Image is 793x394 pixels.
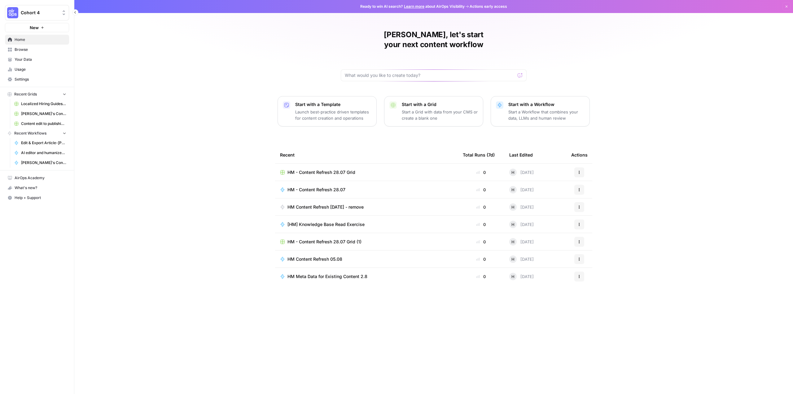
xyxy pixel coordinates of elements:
a: HM - Content Refresh 28.07 Grid [280,169,453,175]
button: Start with a WorkflowStart a Workflow that combines your data, LLMs and human review [491,96,590,126]
div: 0 [463,204,499,210]
div: [DATE] [509,221,534,228]
div: 0 [463,273,499,280]
button: Recent Workflows [5,129,69,138]
button: What's new? [5,183,69,193]
span: Recent Grids [14,91,37,97]
div: [DATE] [509,203,534,211]
span: Edit & Export Article-[PERSON_NAME] [21,140,66,146]
span: Home [15,37,66,42]
span: AirOps Academy [15,175,66,181]
div: [DATE] [509,169,534,176]
div: What's new? [5,183,69,193]
div: 0 [463,187,499,193]
span: H [511,187,515,193]
div: 0 [463,221,499,228]
a: Browse [5,45,69,55]
h1: [PERSON_NAME], let's start your next content workflow [341,30,527,50]
span: HM - Content Refresh 28.07 Grid (1) [287,239,361,245]
div: Actions [571,146,588,163]
button: New [5,23,69,32]
a: HM Content Refresh 05.08 [280,256,453,262]
div: [DATE] [509,273,534,280]
p: Start with a Template [295,101,371,108]
span: Recent Workflows [14,131,46,136]
span: [PERSON_NAME]'s Content Writer Grid [21,111,66,117]
span: Ready to win AI search? about AirOps Visibility [360,4,465,9]
a: Settings [5,74,69,84]
div: Last Edited [509,146,533,163]
p: Start a Workflow that combines your data, LLMs and human review [508,109,585,121]
a: [PERSON_NAME]'s Content Writer [11,158,69,168]
span: H [511,204,515,210]
span: Actions early access [470,4,507,9]
a: HM - Content Refresh 28.07 [280,187,453,193]
span: H [511,239,515,245]
button: Recent Grids [5,90,69,99]
span: Settings [15,77,66,82]
a: Usage [5,64,69,74]
span: H [511,169,515,175]
a: [PERSON_NAME]'s Content Writer Grid [11,109,69,119]
a: AirOps Academy [5,173,69,183]
span: H [511,256,515,262]
span: H [511,221,515,228]
div: [DATE] [509,255,534,263]
div: 0 [463,256,499,262]
div: Recent [280,146,453,163]
span: [PERSON_NAME]'s Content Writer [21,160,66,166]
span: H [511,273,515,280]
span: Usage [15,67,66,72]
span: Content edit to publishing: Writer draft-> Brand alignment edits-> Human review-> Add internal an... [21,121,66,126]
a: HM Content Refresh [DATE] - remove [280,204,453,210]
a: Content edit to publishing: Writer draft-> Brand alignment edits-> Human review-> Add internal an... [11,119,69,129]
input: What would you like to create today? [345,72,515,78]
span: New [30,24,39,31]
a: HM Meta Data for Existing Content 2.8 [280,273,453,280]
a: Learn more [404,4,424,9]
span: HM Content Refresh 05.08 [287,256,342,262]
span: HM Content Refresh [DATE] - remove [287,204,364,210]
span: Help + Support [15,195,66,201]
a: AI editor and humanizer - review before publish [PB] [11,148,69,158]
img: Cohort 4 Logo [7,7,18,18]
span: [HM] Knowledge Base Read Exercise [287,221,365,228]
p: Start a Grid with data from your CMS or create a blank one [402,109,478,121]
a: Your Data [5,55,69,64]
span: HM Meta Data for Existing Content 2.8 [287,273,367,280]
button: Workspace: Cohort 4 [5,5,69,20]
a: HM - Content Refresh 28.07 Grid (1) [280,239,453,245]
div: 0 [463,239,499,245]
span: Cohort 4 [21,10,58,16]
span: Your Data [15,57,66,62]
a: Home [5,35,69,45]
a: Edit & Export Article-[PERSON_NAME] [11,138,69,148]
div: 0 [463,169,499,175]
p: Start with a Grid [402,101,478,108]
div: [DATE] [509,238,534,246]
p: Launch best-practice driven templates for content creation and operations [295,109,371,121]
button: Start with a TemplateLaunch best-practice driven templates for content creation and operations [278,96,377,126]
div: [DATE] [509,186,534,193]
span: Localized Hiring Guides Grid–V1 [21,101,66,107]
button: Help + Support [5,193,69,203]
span: HM - Content Refresh 28.07 [287,187,345,193]
p: Start with a Workflow [508,101,585,108]
button: Start with a GridStart a Grid with data from your CMS or create a blank one [384,96,483,126]
span: HM - Content Refresh 28.07 Grid [287,169,355,175]
a: [HM] Knowledge Base Read Exercise [280,221,453,228]
div: Total Runs (7d) [463,146,495,163]
span: Browse [15,47,66,52]
a: Localized Hiring Guides Grid–V1 [11,99,69,109]
span: AI editor and humanizer - review before publish [PB] [21,150,66,156]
